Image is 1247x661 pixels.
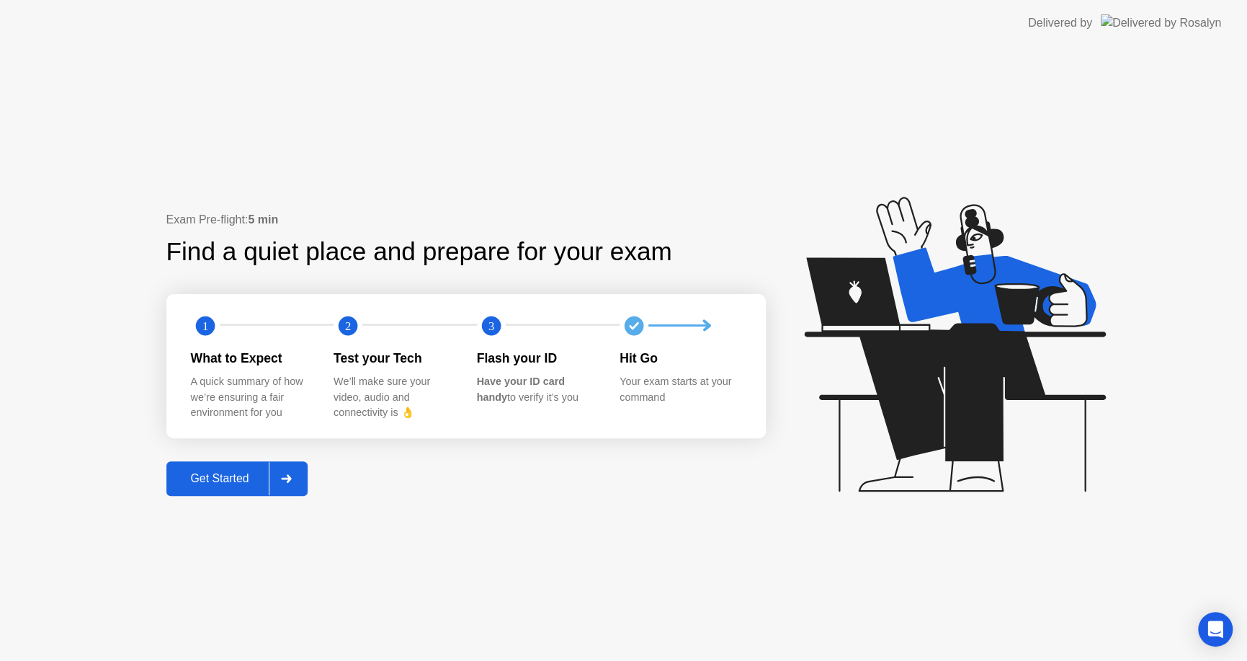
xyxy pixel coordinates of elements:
b: 5 min [248,213,278,226]
text: 2 [345,319,351,332]
div: Open Intercom Messenger [1198,612,1233,647]
div: We’ll make sure your video, audio and connectivity is 👌 [334,374,454,421]
b: Have your ID card handy [477,376,565,403]
text: 1 [202,319,207,332]
div: A quick summary of how we’re ensuring a fair environment for you [191,374,311,421]
div: Hit Go [620,349,740,368]
button: Get Started [166,461,308,496]
img: Delivered by Rosalyn [1101,14,1221,31]
div: Get Started [171,472,269,485]
div: Exam Pre-flight: [166,211,766,229]
div: What to Expect [191,349,311,368]
div: to verify it’s you [477,374,597,405]
div: Your exam starts at your command [620,374,740,405]
div: Delivered by [1028,14,1092,32]
text: 3 [488,319,493,332]
div: Flash your ID [477,349,597,368]
div: Test your Tech [334,349,454,368]
div: Find a quiet place and prepare for your exam [166,233,674,271]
